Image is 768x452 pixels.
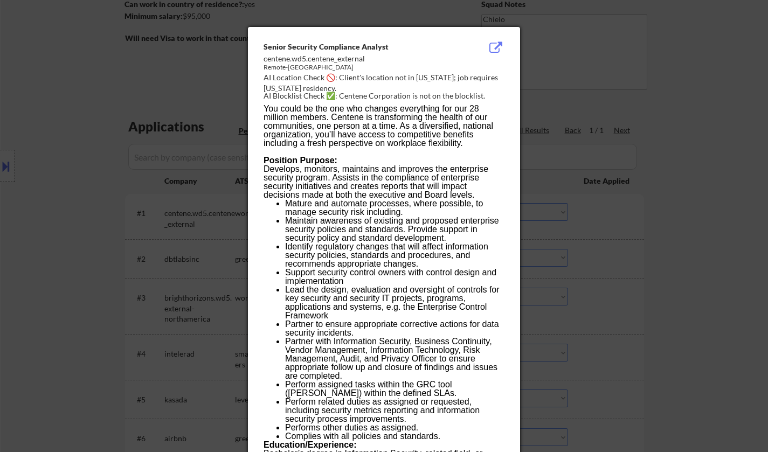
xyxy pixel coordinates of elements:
div: Remote-[GEOGRAPHIC_DATA] [264,63,450,72]
li: Perform assigned tasks within the GRC tool ([PERSON_NAME]) within the defined SLAs. [285,380,504,398]
li: Partner to ensure appropriate corrective actions for data security incidents. [285,320,504,337]
div: Senior Security Compliance Analyst [264,41,450,52]
li: Mature and automate processes, where possible, to manage security risk including. [285,199,504,217]
div: AI Blocklist Check ✅: Centene Corporation is not on the blocklist. [264,91,509,101]
b: Education/Experience: [264,440,357,449]
li: Performs other duties as assigned. [285,423,504,432]
li: Lead the design, evaluation and oversight of controls for key security and security IT projects, ... [285,286,504,320]
span: You could be the one who changes everything for our 28 million members. Centene is transforming t... [264,104,493,148]
li: Complies with all policies and standards. [285,432,504,441]
li: Partner with Information Security, Business Continuity, Vendor Management, Information Technology... [285,337,504,380]
b: Position Purpose: [264,156,337,165]
p: Develops, monitors, maintains and improves the enterprise security program. Assists in the compli... [264,165,504,199]
div: centene.wd5.centene_external [264,53,450,64]
li: Support security control owners with control design and implementation [285,268,504,286]
li: Perform related duties as assigned or requested, including security metrics reporting and informa... [285,398,504,423]
li: Identify regulatory changes that will affect information security policies, standards and procedu... [285,242,504,268]
div: AI Location Check 🚫: Client's location not in [US_STATE]; job requires [US_STATE] residency. [264,72,509,93]
li: Maintain awareness of existing and proposed enterprise security policies and standards. Provide s... [285,217,504,242]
